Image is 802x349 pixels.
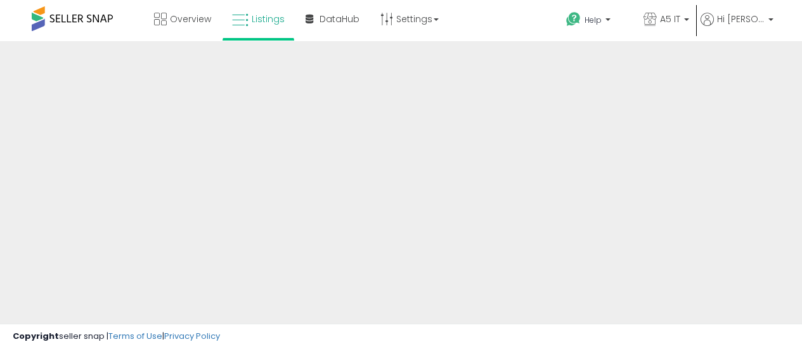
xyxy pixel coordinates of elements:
a: Hi [PERSON_NAME] [701,13,773,41]
i: Get Help [566,11,581,27]
a: Privacy Policy [164,330,220,342]
span: Listings [252,13,285,25]
strong: Copyright [13,330,59,342]
span: Help [585,15,602,25]
a: Terms of Use [108,330,162,342]
a: Help [556,2,632,41]
span: DataHub [320,13,359,25]
span: Overview [170,13,211,25]
div: seller snap | | [13,331,220,343]
span: A5 IT [660,13,680,25]
span: Hi [PERSON_NAME] [717,13,765,25]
